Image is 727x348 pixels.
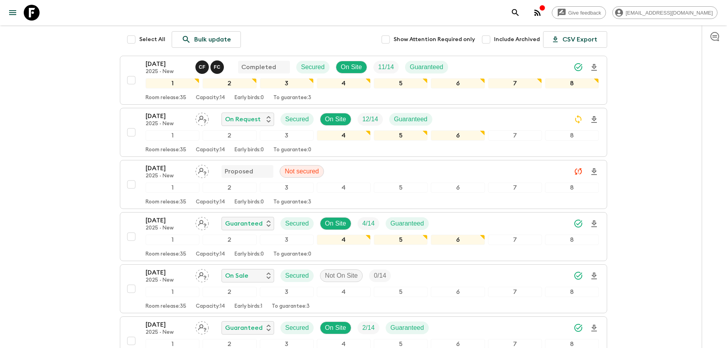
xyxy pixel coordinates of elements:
[146,320,189,329] p: [DATE]
[488,130,542,141] div: 7
[203,235,256,245] div: 2
[543,31,607,48] button: CSV Export
[146,182,199,193] div: 1
[362,115,378,124] p: 12 / 14
[241,62,276,72] p: Completed
[146,268,189,277] p: [DATE]
[317,78,371,88] div: 4
[431,287,485,297] div: 6
[325,219,346,228] p: On Site
[146,59,189,69] p: [DATE]
[146,164,189,173] p: [DATE]
[317,287,371,297] div: 4
[431,235,485,245] div: 6
[545,78,599,88] div: 8
[260,235,314,245] div: 3
[146,225,189,231] p: 2025 - New
[488,182,542,193] div: 7
[285,115,309,124] p: Secured
[390,219,424,228] p: Guaranteed
[378,62,394,72] p: 11 / 14
[203,287,256,297] div: 2
[574,167,583,176] svg: Unable to sync - Check prices and secured
[146,121,189,127] p: 2025 - New
[225,271,248,280] p: On Sale
[589,167,599,177] svg: Download Onboarding
[195,219,209,226] span: Assign pack leader
[574,62,583,72] svg: Synced Successfully
[488,235,542,245] div: 7
[488,287,542,297] div: 7
[146,199,186,205] p: Room release: 35
[203,130,256,141] div: 2
[431,182,485,193] div: 6
[320,269,363,282] div: Not On Site
[235,303,262,310] p: Early birds: 1
[394,36,475,43] span: Show Attention Required only
[273,95,311,101] p: To guarantee: 3
[120,160,607,209] button: [DATE]2025 - NewAssign pack leaderProposedNot secured12345678Room release:35Capacity:14Early bird...
[317,130,371,141] div: 4
[621,10,717,16] span: [EMAIL_ADDRESS][DOMAIN_NAME]
[374,182,428,193] div: 5
[260,182,314,193] div: 3
[488,78,542,88] div: 7
[336,61,367,73] div: On Site
[5,5,21,21] button: menu
[260,130,314,141] div: 3
[280,217,314,230] div: Secured
[362,323,375,333] p: 2 / 14
[272,303,310,310] p: To guarantee: 3
[225,167,253,176] p: Proposed
[564,10,606,16] span: Give feedback
[203,182,256,193] div: 2
[195,271,209,278] span: Assign pack leader
[146,287,199,297] div: 1
[196,251,225,258] p: Capacity: 14
[589,324,599,333] svg: Download Onboarding
[146,277,189,284] p: 2025 - New
[358,217,379,230] div: Trip Fill
[146,303,186,310] p: Room release: 35
[280,322,314,334] div: Secured
[235,147,264,153] p: Early birds: 0
[552,6,606,19] a: Give feedback
[146,251,186,258] p: Room release: 35
[374,235,428,245] div: 5
[545,182,599,193] div: 8
[139,36,165,43] span: Select All
[285,219,309,228] p: Secured
[280,165,324,178] div: Not secured
[146,235,199,245] div: 1
[120,108,607,157] button: [DATE]2025 - NewAssign pack leaderOn RequestSecuredOn SiteTrip FillGuaranteed12345678Room release...
[374,130,428,141] div: 5
[273,251,311,258] p: To guarantee: 0
[235,199,264,205] p: Early birds: 0
[120,264,607,313] button: [DATE]2025 - NewAssign pack leaderOn SaleSecuredNot On SiteTrip Fill12345678Room release:35Capaci...
[574,115,583,124] svg: Sync Required - Changes detected
[195,167,209,173] span: Assign pack leader
[146,78,199,88] div: 1
[325,323,346,333] p: On Site
[317,235,371,245] div: 4
[196,95,225,101] p: Capacity: 14
[320,217,351,230] div: On Site
[195,115,209,121] span: Assign pack leader
[120,56,607,105] button: [DATE]2025 - NewClarissa Fusco, Felipe CavalcantiCompletedSecuredOn SiteTrip FillGuaranteed123456...
[146,111,189,121] p: [DATE]
[235,95,264,101] p: Early birds: 0
[612,6,718,19] div: [EMAIL_ADDRESS][DOMAIN_NAME]
[196,147,225,153] p: Capacity: 14
[358,322,379,334] div: Trip Fill
[574,271,583,280] svg: Synced Successfully
[285,323,309,333] p: Secured
[320,322,351,334] div: On Site
[273,147,311,153] p: To guarantee: 0
[146,173,189,179] p: 2025 - New
[273,199,311,205] p: To guarantee: 3
[120,212,607,261] button: [DATE]2025 - NewAssign pack leaderGuaranteedSecuredOn SiteTrip FillGuaranteed12345678Room release...
[362,219,375,228] p: 4 / 14
[589,271,599,281] svg: Download Onboarding
[194,35,231,44] p: Bulk update
[545,235,599,245] div: 8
